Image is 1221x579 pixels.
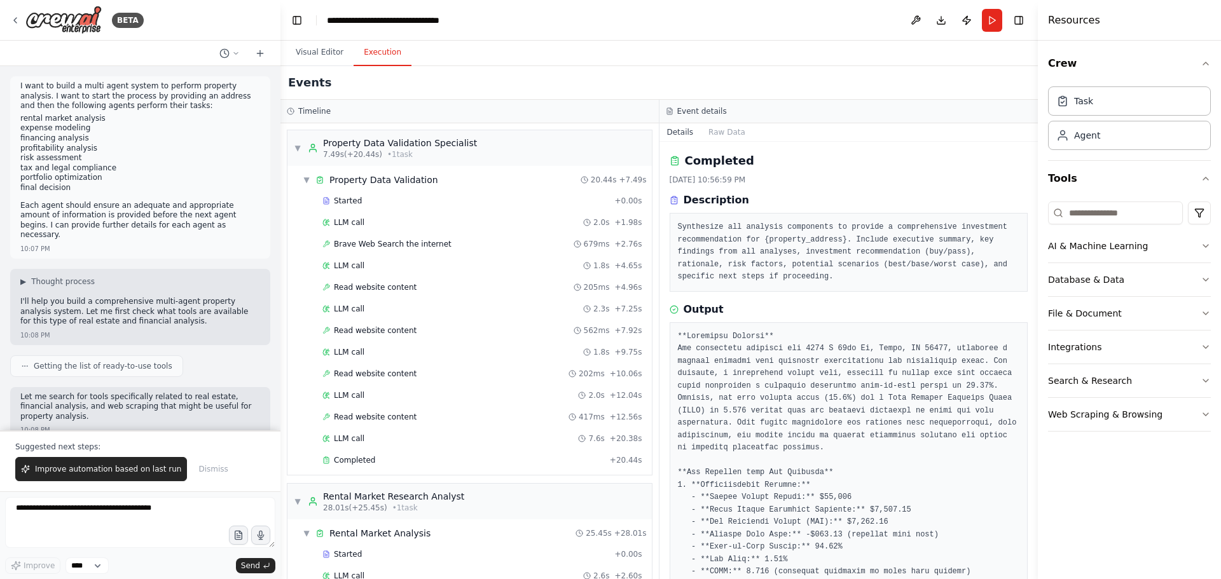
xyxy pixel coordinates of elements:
[614,217,642,228] span: + 1.98s
[684,193,749,208] h3: Description
[614,239,642,249] span: + 2.76s
[610,412,642,422] span: + 12.56s
[614,347,642,357] span: + 9.75s
[614,261,642,271] span: + 4.65s
[593,304,609,314] span: 2.3s
[593,347,609,357] span: 1.8s
[20,133,260,144] li: financing analysis
[619,175,646,185] span: + 7.49s
[1010,11,1028,29] button: Hide right sidebar
[685,152,754,170] h2: Completed
[20,330,50,340] div: 10:08 PM
[1048,161,1211,196] button: Tools
[334,282,417,292] span: Read website content
[1048,273,1124,286] div: Database & Data
[329,527,431,540] div: Rental Market Analysis
[586,528,612,538] span: 25.45s
[1074,129,1100,142] div: Agent
[614,528,647,538] span: + 28.01s
[334,347,364,357] span: LLM call
[1048,13,1100,28] h4: Resources
[251,526,270,545] button: Click to speak your automation idea
[323,137,477,149] div: Property Data Validation Specialist
[614,325,642,336] span: + 7.92s
[327,14,439,27] nav: breadcrumb
[229,526,248,545] button: Upload files
[1048,229,1211,262] button: AI & Machine Learning
[1048,398,1211,431] button: Web Scraping & Browsing
[20,276,95,287] button: ▶Thought process
[34,361,172,371] span: Getting the list of ready-to-use tools
[24,561,55,571] span: Improve
[334,261,364,271] span: LLM call
[579,412,605,422] span: 417ms
[684,302,724,317] h3: Output
[334,455,375,465] span: Completed
[334,304,364,314] span: LLM call
[584,282,610,292] span: 205ms
[392,503,418,513] span: • 1 task
[236,558,275,573] button: Send
[20,114,260,124] li: rental market analysis
[1048,196,1211,442] div: Tools
[593,217,609,228] span: 2.0s
[659,123,701,141] button: Details
[112,13,144,28] div: BETA
[677,106,727,116] h3: Event details
[584,239,610,249] span: 679ms
[334,325,417,336] span: Read website content
[323,490,464,503] div: Rental Market Research Analyst
[1048,240,1148,252] div: AI & Machine Learning
[1048,81,1211,160] div: Crew
[214,46,245,61] button: Switch to previous chat
[614,549,642,559] span: + 0.00s
[334,433,364,444] span: LLM call
[35,464,181,474] span: Improve automation based on last run
[701,123,753,141] button: Raw Data
[610,433,642,444] span: + 20.38s
[323,503,387,513] span: 28.01s (+25.45s)
[294,143,301,153] span: ▼
[20,276,26,287] span: ▶
[588,433,604,444] span: 7.6s
[334,196,362,206] span: Started
[25,6,102,34] img: Logo
[323,149,382,160] span: 7.49s (+20.44s)
[354,39,411,66] button: Execution
[20,163,260,174] li: tax and legal compliance
[15,442,265,452] p: Suggested next steps:
[15,457,187,481] button: Improve automation based on last run
[678,221,1020,283] pre: Synthesize all analysis components to provide a comprehensive investment recommendation for {prop...
[294,496,301,507] span: ▼
[610,390,642,400] span: + 12.04s
[20,144,260,154] li: profitability analysis
[387,149,413,160] span: • 1 task
[1048,297,1211,330] button: File & Document
[329,174,438,186] div: Property Data Validation
[1048,307,1122,320] div: File & Document
[20,425,50,435] div: 10:08 PM
[1048,46,1211,81] button: Crew
[614,282,642,292] span: + 4.96s
[588,390,604,400] span: 2.0s
[192,457,234,481] button: Dismiss
[334,412,417,422] span: Read website content
[20,153,260,163] li: risk assessment
[20,201,260,240] p: Each agent should ensure an adequate and appropriate amount of information is provided before the...
[20,81,260,111] p: I want to build a multi agent system to perform property analysis. I want to start the process by...
[20,173,260,183] li: portfolio optimization
[334,217,364,228] span: LLM call
[31,276,95,287] span: Thought process
[334,239,452,249] span: Brave Web Search the internet
[614,196,642,206] span: + 0.00s
[1048,341,1101,353] div: Integrations
[610,369,642,379] span: + 10.06s
[1048,263,1211,296] button: Database & Data
[334,390,364,400] span: LLM call
[303,175,310,185] span: ▼
[610,455,642,465] span: + 20.44s
[584,325,610,336] span: 562ms
[593,261,609,271] span: 1.8s
[334,549,362,559] span: Started
[591,175,617,185] span: 20.44s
